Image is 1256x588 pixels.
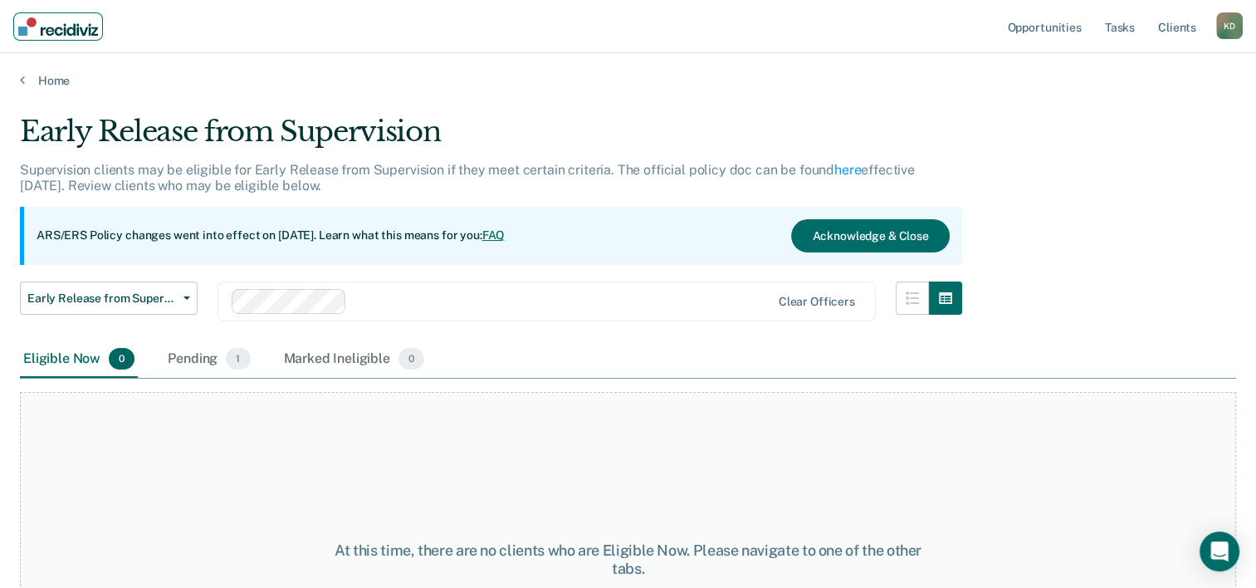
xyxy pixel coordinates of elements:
[1200,532,1239,571] div: Open Intercom Messenger
[20,115,962,162] div: Early Release from Supervision
[20,282,198,315] button: Early Release from Supervision
[398,348,424,370] span: 0
[27,292,177,306] span: Early Release from Supervision
[20,73,1236,88] a: Home
[109,348,134,370] span: 0
[18,17,98,36] img: Recidiviz
[20,162,915,194] p: Supervision clients may be eligible for Early Release from Supervision if they meet certain crite...
[779,295,855,309] div: Clear officers
[482,228,506,242] a: FAQ
[1216,12,1243,39] button: Profile dropdown button
[226,348,250,370] span: 1
[834,162,861,178] a: here
[164,341,253,378] div: Pending1
[791,219,949,252] button: Acknowledge & Close
[37,228,505,244] p: ARS/ERS Policy changes went into effect on [DATE]. Learn what this means for you:
[1216,12,1243,39] div: K D
[20,341,138,378] div: Eligible Now0
[281,341,428,378] div: Marked Ineligible0
[325,541,932,577] div: At this time, there are no clients who are Eligible Now. Please navigate to one of the other tabs.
